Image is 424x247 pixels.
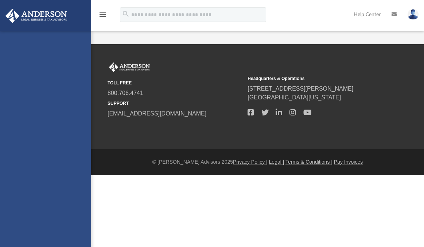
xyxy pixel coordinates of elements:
[408,9,419,20] img: User Pic
[108,80,242,86] small: TOLL FREE
[233,159,268,165] a: Privacy Policy |
[108,90,143,96] a: 800.706.4741
[108,100,242,107] small: SUPPORT
[3,9,69,23] img: Anderson Advisors Platinum Portal
[98,14,107,19] a: menu
[248,94,341,100] a: [GEOGRAPHIC_DATA][US_STATE]
[108,62,151,72] img: Anderson Advisors Platinum Portal
[91,158,424,166] div: © [PERSON_NAME] Advisors 2025
[248,75,382,82] small: Headquarters & Operations
[122,10,130,18] i: search
[285,159,332,165] a: Terms & Conditions |
[248,85,353,92] a: [STREET_ADDRESS][PERSON_NAME]
[334,159,363,165] a: Pay Invoices
[269,159,284,165] a: Legal |
[108,110,206,117] a: [EMAIL_ADDRESS][DOMAIN_NAME]
[98,10,107,19] i: menu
